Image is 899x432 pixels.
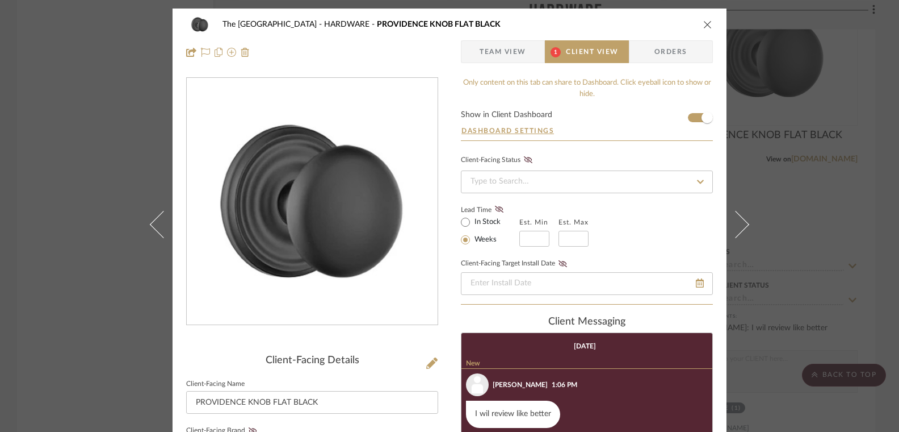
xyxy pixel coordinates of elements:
label: Weeks [472,235,497,245]
span: Team View [480,40,526,63]
button: close [703,19,713,30]
img: f5722411-902a-4aa6-bdad-1a375c5d91c3_48x40.jpg [186,13,213,36]
button: Lead Time [491,204,507,215]
span: 1 [551,47,561,57]
div: [PERSON_NAME] [493,380,548,390]
button: Dashboard Settings [461,126,554,136]
div: [DATE] [574,342,596,350]
label: Client-Facing Name [186,381,245,387]
label: Est. Min [519,218,548,226]
label: Lead Time [461,205,519,215]
img: Remove from project [241,48,250,57]
img: f5722411-902a-4aa6-bdad-1a375c5d91c3_436x436.jpg [189,78,435,325]
span: PROVIDENCE KNOB FLAT BLACK [377,20,501,28]
div: client Messaging [461,316,713,329]
img: user_avatar.png [466,373,489,396]
div: I wil review like better [466,401,560,428]
button: Client-Facing Target Install Date [555,260,570,268]
div: 0 [187,78,438,325]
div: New [461,359,712,369]
label: Est. Max [558,218,589,226]
input: Enter Install Date [461,272,713,295]
label: Client-Facing Target Install Date [461,260,570,268]
div: Client-Facing Details [186,355,438,367]
input: Enter Client-Facing Item Name [186,391,438,414]
span: Client View [566,40,618,63]
span: Orders [642,40,700,63]
label: In Stock [472,217,501,227]
div: 1:06 PM [552,380,577,390]
span: The [GEOGRAPHIC_DATA] [222,20,324,28]
div: Client-Facing Status [461,155,536,166]
span: HARDWARE [324,20,377,28]
input: Type to Search… [461,171,713,193]
div: Only content on this tab can share to Dashboard. Click eyeball icon to show or hide. [461,77,713,99]
mat-radio-group: Select item type [461,215,519,247]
